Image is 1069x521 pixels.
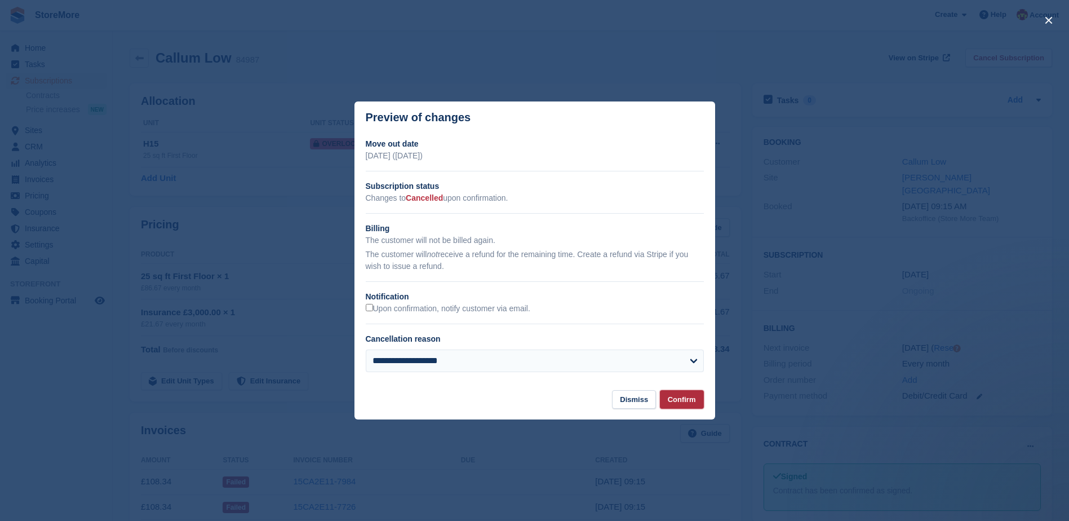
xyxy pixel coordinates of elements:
[366,150,704,162] p: [DATE] ([DATE])
[406,193,443,202] span: Cancelled
[366,138,704,150] h2: Move out date
[366,192,704,204] p: Changes to upon confirmation.
[366,111,471,124] p: Preview of changes
[1040,11,1058,29] button: close
[427,250,437,259] em: not
[612,390,656,409] button: Dismiss
[366,304,373,311] input: Upon confirmation, notify customer via email.
[366,235,704,246] p: The customer will not be billed again.
[366,223,704,235] h2: Billing
[660,390,704,409] button: Confirm
[366,291,704,303] h2: Notification
[366,304,530,314] label: Upon confirmation, notify customer via email.
[366,180,704,192] h2: Subscription status
[366,249,704,272] p: The customer will receive a refund for the remaining time. Create a refund via Stripe if you wish...
[366,334,441,343] label: Cancellation reason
